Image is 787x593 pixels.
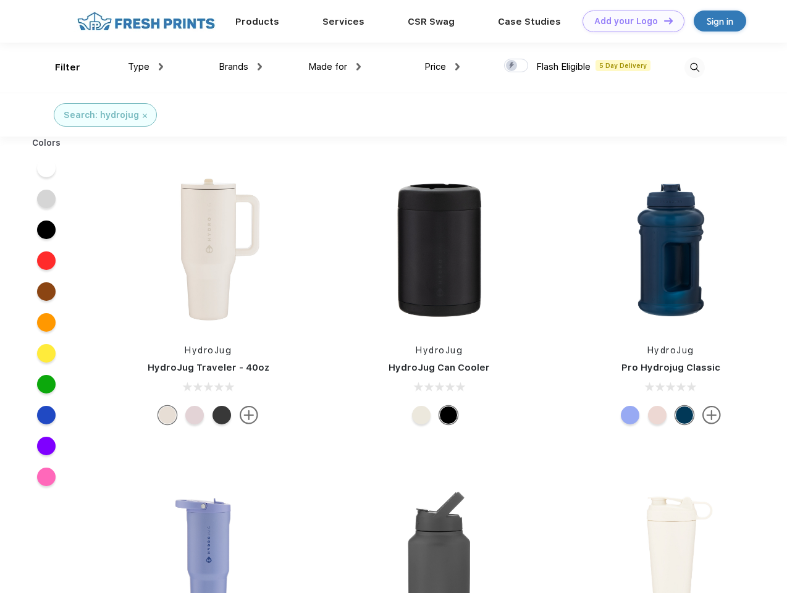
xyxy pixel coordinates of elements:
[126,167,290,332] img: func=resize&h=266
[707,14,733,28] div: Sign in
[143,114,147,118] img: filter_cancel.svg
[357,167,521,332] img: func=resize&h=266
[412,406,431,424] div: Cream
[589,167,753,332] img: func=resize&h=266
[684,57,705,78] img: desktop_search.svg
[23,137,70,149] div: Colors
[240,406,258,424] img: more.svg
[64,109,139,122] div: Search: hydrojug
[596,60,650,71] span: 5 Day Delivery
[158,406,177,424] div: Cream
[55,61,80,75] div: Filter
[536,61,591,72] span: Flash Eligible
[648,406,667,424] div: Pink Sand
[621,406,639,424] div: Hyper Blue
[594,16,658,27] div: Add your Logo
[455,63,460,70] img: dropdown.png
[148,362,269,373] a: HydroJug Traveler - 40oz
[647,345,694,355] a: HydroJug
[235,16,279,27] a: Products
[308,61,347,72] span: Made for
[185,406,204,424] div: Pink Sand
[675,406,694,424] div: Navy
[702,406,721,424] img: more.svg
[389,362,490,373] a: HydroJug Can Cooler
[424,61,446,72] span: Price
[185,345,232,355] a: HydroJug
[159,63,163,70] img: dropdown.png
[664,17,673,24] img: DT
[128,61,149,72] span: Type
[439,406,458,424] div: Black
[74,11,219,32] img: fo%20logo%202.webp
[621,362,720,373] a: Pro Hydrojug Classic
[356,63,361,70] img: dropdown.png
[258,63,262,70] img: dropdown.png
[694,11,746,32] a: Sign in
[219,61,248,72] span: Brands
[213,406,231,424] div: Black
[416,345,463,355] a: HydroJug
